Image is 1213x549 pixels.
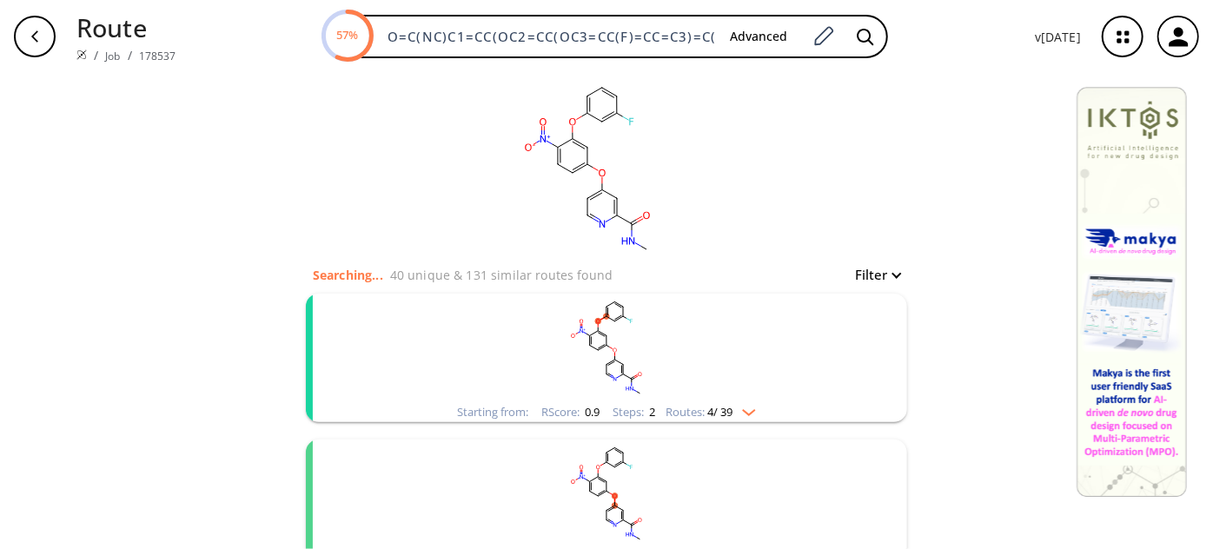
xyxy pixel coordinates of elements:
[1035,28,1081,46] p: v [DATE]
[733,402,756,416] img: Down
[377,28,716,45] input: Enter SMILES
[139,49,176,63] a: 178537
[542,407,600,418] div: RScore :
[94,46,98,64] li: /
[666,407,756,418] div: Routes:
[128,46,132,64] li: /
[716,21,801,53] button: Advanced
[381,440,832,548] svg: CNC(=O)c1cc(Oc2ccc([N+](=O)[O-])c(Oc3cccc(F)c3)c2)ccn1
[583,404,600,420] span: 0.9
[390,266,613,284] p: 40 unique & 131 similar routes found
[613,407,656,418] div: Steps :
[105,49,120,63] a: Job
[313,266,383,284] p: Searching...
[458,407,529,418] div: Starting from:
[381,294,832,402] svg: CNC(=O)c1cc(Oc2ccc([N+](=O)[O-])c(Oc3cccc(F)c3)c2)ccn1
[708,407,733,418] span: 4 / 39
[845,268,900,281] button: Filter
[414,73,761,264] svg: O=C(NC)C1=CC(OC2=CC(OC3=CC(F)=CC=C3)=C([N+]([O-])=O)C=C2)=CC=N1
[336,27,358,43] text: 57%
[647,404,656,420] span: 2
[1077,87,1187,497] img: Banner
[76,9,176,46] p: Route
[76,50,87,60] img: Spaya logo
